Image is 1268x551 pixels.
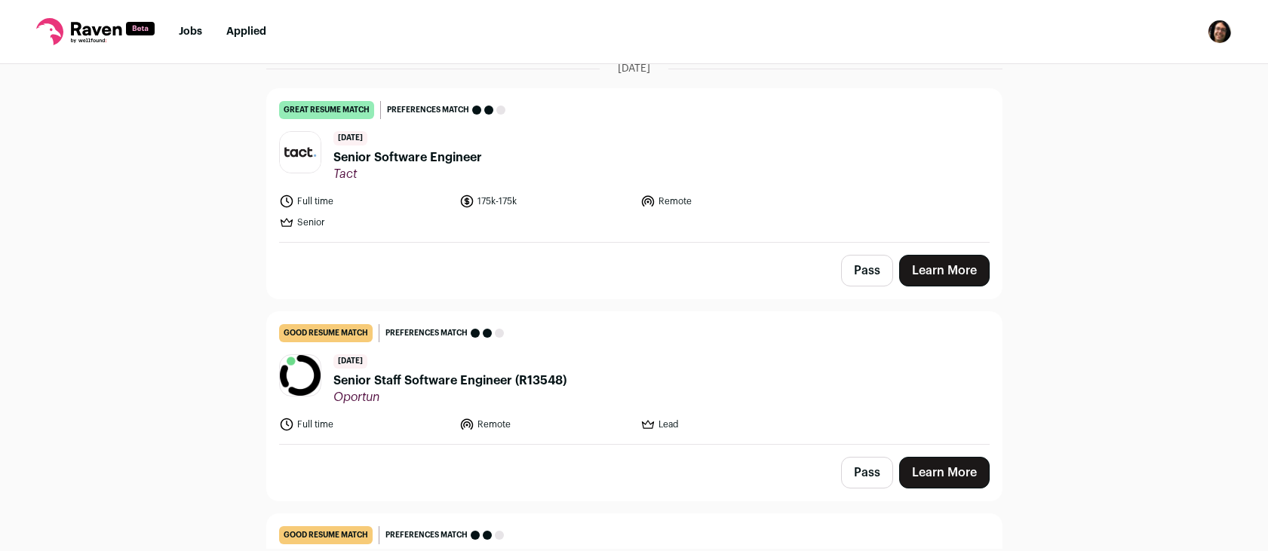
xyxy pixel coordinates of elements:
a: Jobs [179,26,202,37]
div: good resume match [279,526,373,544]
span: [DATE] [618,61,650,76]
span: Preferences match [385,326,468,341]
div: good resume match [279,324,373,342]
img: 3c86605b05ab71fec89c2cd06d70a0362c9a57850eca680450105ac71c147bd3.jpg [280,132,321,173]
li: Full time [279,417,451,432]
button: Pass [841,457,893,488]
span: Senior Software Engineer [333,148,482,167]
img: c8138309e2a31d442dd1269c3a97adc21b2b81e00271120c4a2486aa2a475300.png [280,355,321,396]
a: great resume match Preferences match [DATE] Senior Software Engineer Tact Full time 175k-175k Rem... [267,89,1002,242]
a: good resume match Preferences match [DATE] Senior Staff Software Engineer (R13548) Oportun Full t... [267,312,1002,444]
li: Remote [640,194,812,209]
span: Tact [333,167,482,182]
a: Learn More [899,255,990,286]
span: [DATE] [333,354,367,369]
a: Applied [226,26,266,37]
li: 175k-175k [459,194,631,209]
span: Preferences match [385,528,468,543]
a: Learn More [899,457,990,488]
li: Full time [279,194,451,209]
li: Senior [279,215,451,230]
button: Pass [841,255,893,286]
div: great resume match [279,101,374,119]
li: Remote [459,417,631,432]
img: 6744208-medium_jpg [1208,20,1232,44]
button: Open dropdown [1208,20,1232,44]
span: Oportun [333,390,566,405]
span: [DATE] [333,131,367,145]
span: Preferences match [387,103,469,118]
li: Lead [640,417,812,432]
span: Senior Staff Software Engineer (R13548) [333,372,566,390]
